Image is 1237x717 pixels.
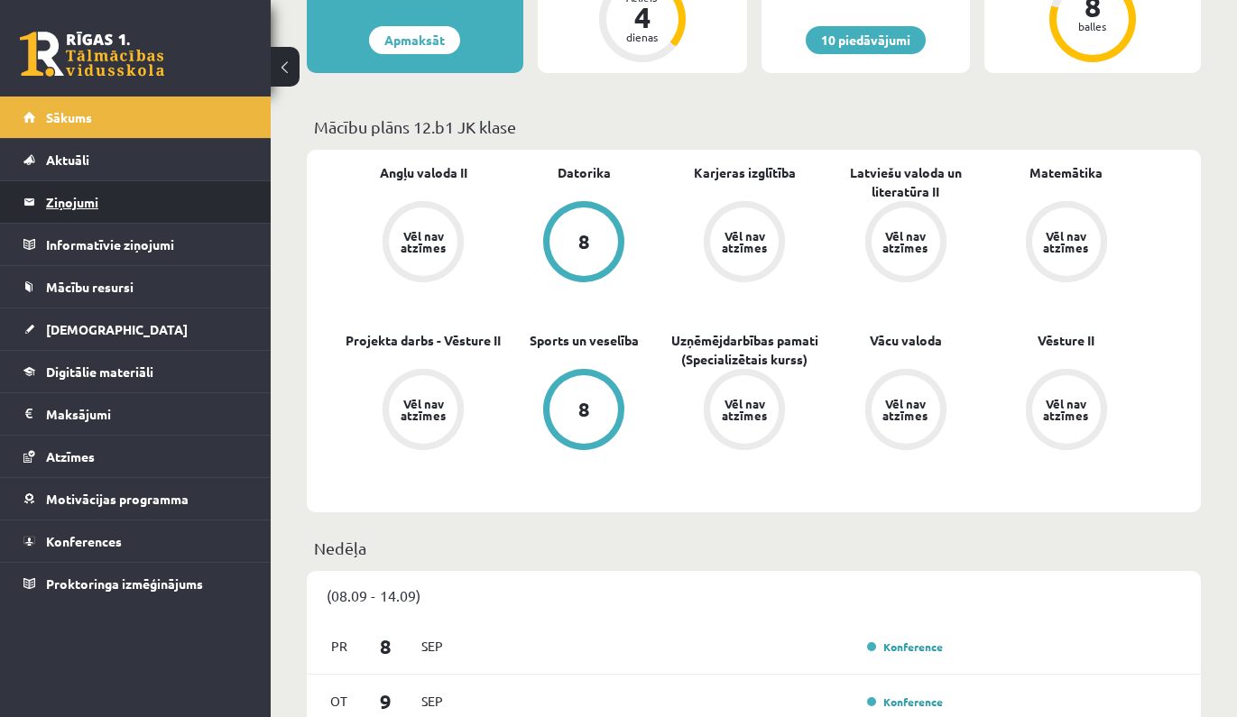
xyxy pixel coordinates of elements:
a: Mācību resursi [23,266,248,308]
div: Vēl nav atzīmes [881,230,931,253]
a: Sports un veselība [530,331,639,350]
span: Sep [413,632,451,660]
legend: Maksājumi [46,393,248,435]
div: Vēl nav atzīmes [398,230,448,253]
a: Rīgas 1. Tālmācības vidusskola [20,32,164,77]
span: Pr [320,632,358,660]
a: Vēl nav atzīmes [986,369,1147,454]
span: Proktoringa izmēģinājums [46,575,203,592]
a: Konferences [23,520,248,562]
span: 8 [358,631,414,661]
a: Vēl nav atzīmes [664,201,825,286]
a: Angļu valoda II [380,163,467,182]
a: 10 piedāvājumi [806,26,926,54]
div: balles [1066,21,1120,32]
div: Vēl nav atzīmes [719,230,770,253]
span: Aktuāli [46,152,89,168]
a: Vēl nav atzīmes [826,201,986,286]
a: 8 [503,201,664,286]
a: Vēl nav atzīmes [664,369,825,454]
a: Vēl nav atzīmes [343,369,503,454]
span: 9 [358,686,414,716]
div: Vēl nav atzīmes [881,398,931,421]
a: Motivācijas programma [23,478,248,519]
a: Sākums [23,97,248,138]
a: 8 [503,369,664,454]
span: Mācību resursi [46,279,134,295]
a: Karjeras izglītība [694,163,796,182]
a: Aktuāli [23,139,248,180]
a: Datorika [558,163,611,182]
div: dienas [615,32,669,42]
span: [DEMOGRAPHIC_DATA] [46,321,188,337]
a: Vēl nav atzīmes [343,201,503,286]
div: 4 [615,3,669,32]
p: Mācību plāns 12.b1 JK klase [314,115,1194,139]
p: Nedēļa [314,536,1194,560]
div: 8 [578,232,590,252]
a: Konference [867,639,943,654]
a: [DEMOGRAPHIC_DATA] [23,308,248,350]
span: Motivācijas programma [46,491,189,507]
div: (08.09 - 14.09) [307,571,1201,620]
div: Vēl nav atzīmes [398,398,448,421]
a: Uzņēmējdarbības pamati (Specializētais kurss) [664,331,825,369]
div: 8 [578,400,590,419]
a: Apmaksāt [369,26,460,54]
span: Konferences [46,533,122,549]
a: Proktoringa izmēģinājums [23,563,248,604]
legend: Informatīvie ziņojumi [46,224,248,265]
a: Vēsture II [1038,331,1094,350]
div: Vēl nav atzīmes [719,398,770,421]
a: Informatīvie ziņojumi [23,224,248,265]
a: Matemātika [1029,163,1103,182]
span: Sākums [46,109,92,125]
legend: Ziņojumi [46,181,248,223]
div: Vēl nav atzīmes [1041,230,1092,253]
a: Latviešu valoda un literatūra II [826,163,986,201]
span: Atzīmes [46,448,95,464]
a: Maksājumi [23,393,248,435]
a: Digitālie materiāli [23,351,248,392]
a: Atzīmes [23,436,248,477]
a: Vēl nav atzīmes [986,201,1147,286]
div: Vēl nav atzīmes [1041,398,1092,421]
a: Vēl nav atzīmes [826,369,986,454]
span: Sep [413,687,451,715]
a: Ziņojumi [23,181,248,223]
span: Ot [320,687,358,715]
a: Vācu valoda [870,331,942,350]
span: Digitālie materiāli [46,363,153,380]
a: Konference [867,694,943,709]
a: Projekta darbs - Vēsture II [346,331,501,350]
